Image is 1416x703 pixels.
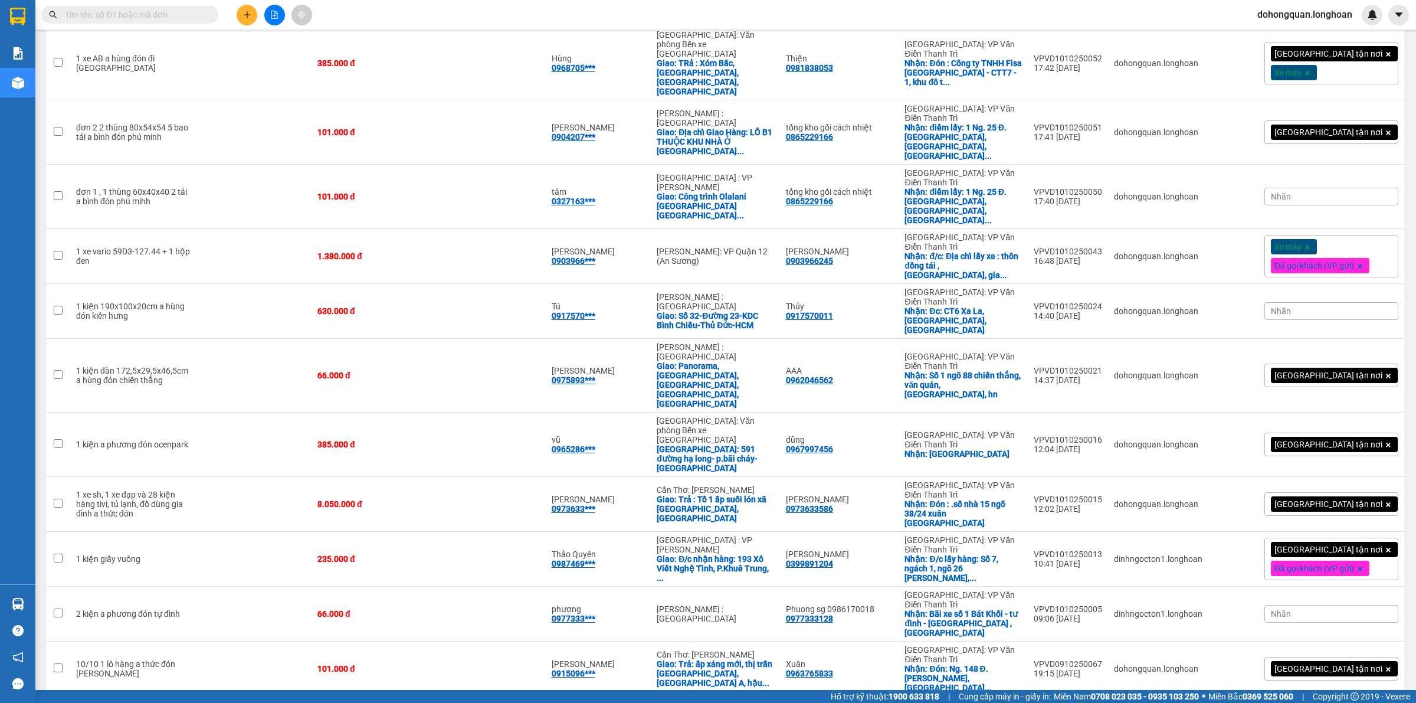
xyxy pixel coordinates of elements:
div: VPVD1010250024 [1034,302,1102,311]
div: Nhận: Oceanpark gia lâm [904,449,1021,459]
span: Đã gọi khách (VP gửi) [1274,260,1354,271]
div: VPVD1010250016 [1034,435,1102,444]
div: [GEOGRAPHIC_DATA] : VP [PERSON_NAME] [657,535,773,554]
div: Nhận: Số 1 ngõ 88 chiến thắng, văn quán, hà đông, hn [904,371,1021,399]
div: Nguyễn trọng thành [786,247,893,256]
span: ... [737,211,744,220]
img: warehouse-icon [12,77,24,89]
span: plus [243,11,251,19]
div: 1 kiện đàn 172,5x29,5x46,5cm a hùng đón chiến thắng [76,366,192,385]
span: ... [985,151,992,161]
div: Đỗ Doãn Tiến [552,123,645,132]
div: dinhngocton1.longhoan [1114,554,1202,564]
div: 0399891204 [786,559,833,568]
div: [GEOGRAPHIC_DATA]: Văn phòng Bến xe [GEOGRAPHIC_DATA] [657,30,773,58]
div: VPVD1010250021 [1034,366,1102,375]
div: Nhận: Đón: Ng. 148 Đ. Trần Duy Hưng Trung Hoà, Cầu Giấy, Hà Nội, Việt Nam [904,664,1021,692]
div: 0977333128 [786,614,833,623]
div: Nhận: điểm lấy: 1 Ng. 25 Đ. Phú Minh, Minh Khai, Bắc Từ Liêm, Hà Nội [904,123,1021,161]
div: [GEOGRAPHIC_DATA]: VP Văn Điển Thanh Trì [904,590,1021,609]
div: [GEOGRAPHIC_DATA]: VP Văn Điển Thanh Trì [904,104,1021,123]
input: Tìm tên, số ĐT hoặc mã đơn [65,8,204,21]
span: Miền Nam [1054,690,1199,703]
div: Nhận: đ/c: Địa chỉ lấy xe : thôn đồng tái , xã thống kênh, gia lộc hải dương [904,251,1021,280]
div: dohongquan.longhoan [1114,251,1202,261]
div: [GEOGRAPHIC_DATA]: VP Văn Điển Thanh Trì [904,645,1021,664]
span: [GEOGRAPHIC_DATA] tận nơi [1274,663,1382,674]
button: file-add [264,5,285,25]
div: Cần Thơ: [PERSON_NAME] [657,650,773,659]
div: Giao: Đ/c nhận hàng: 193 Xô Viết Nghệ Tĩnh, P.Khuê Trung, Q.Cẩm Lệ, TP.Đà Nẵng [657,554,773,583]
img: warehouse-icon [12,598,24,610]
span: Ngày in phiếu: 12:41 ngày [74,24,238,36]
div: dinhngocton1.longhoan [1114,609,1202,619]
div: dohongquan.longhoan [1114,127,1202,137]
span: [GEOGRAPHIC_DATA] tận nơi [1274,439,1382,450]
span: ... [985,683,992,692]
div: dohongquan.longhoan [1114,192,1202,201]
div: 1 xe AB a hùng đón đi quảng ninh [76,54,192,73]
div: [PERSON_NAME] : [GEOGRAPHIC_DATA] [657,342,773,361]
div: 1.380.000 đ [317,251,422,261]
div: Giao: Panorama, Le Thị Chợ, P phú Thuận, Q7, tp hcm [657,361,773,408]
div: 0973633586 [786,504,833,514]
span: [PHONE_NUMBER] [5,40,90,61]
div: Nhận: Đc: CT6 Xa La, Kiến Hưng, hà đông [904,306,1021,335]
span: Miền Bắc [1208,690,1293,703]
span: ⚪️ [1202,694,1205,699]
span: CÔNG TY TNHH CHUYỂN PHÁT NHANH BẢO AN [103,40,217,61]
span: Nhãn [1271,306,1291,316]
div: Phuong sg 0986170018 [786,604,893,614]
div: Xuân [786,659,893,669]
span: Cung cấp máy in - giấy in: [959,690,1051,703]
div: 0917570011 [786,311,833,321]
span: caret-down [1394,9,1404,20]
div: 1 xe vario 59D3-127.44 + 1 hộp đen [76,247,192,266]
div: 12:04 [DATE] [1034,444,1102,454]
div: 0865229166 [786,132,833,142]
div: VPVD1010250013 [1034,550,1102,559]
div: 0967997456 [786,444,833,454]
div: [GEOGRAPHIC_DATA]: VP Văn Điển Thanh Trì [904,480,1021,499]
span: Nhãn [1271,192,1291,201]
div: [GEOGRAPHIC_DATA]: VP Văn Điển Thanh Trì [904,233,1021,251]
span: [GEOGRAPHIC_DATA] tận nơi [1274,544,1382,555]
div: Nhận: Đón : Công ty TNHH Fisa Việt Nam - CTT7 - 1, khu đô thị Him Lam , Vạn Phúc,Hà Đông, Hà Nội. [904,58,1021,87]
div: 235.000 đ [317,554,422,564]
div: Thảo Quyên [552,550,645,559]
button: aim [291,5,312,25]
div: Hồ Lâm [552,495,645,504]
div: 0903966245 [786,256,833,266]
div: VPVD1010250051 [1034,123,1102,132]
strong: CSKH: [32,40,63,50]
div: dohongquan.longhoan [1114,371,1202,380]
span: | [948,690,950,703]
span: Xe máy [1274,241,1302,252]
div: 1 kiện 190x100x20cm a hùng đón kiến hưng [76,302,192,321]
strong: 0708 023 035 - 0935 103 250 [1091,692,1199,701]
strong: PHIẾU DÁN LÊN HÀNG [78,5,234,21]
div: [GEOGRAPHIC_DATA]: VP Văn Điển Thanh Trì [904,40,1021,58]
div: vũ [552,435,645,444]
div: tổng kho gối cách nhiệt [786,187,893,197]
div: [GEOGRAPHIC_DATA]: VP Văn Điển Thanh Trì [904,352,1021,371]
div: VPVD1010250050 [1034,187,1102,197]
span: [GEOGRAPHIC_DATA] tận nơi [1274,127,1382,138]
div: 101.000 đ [317,664,422,673]
div: [GEOGRAPHIC_DATA]: VP Văn Điển Thanh Trì [904,168,1021,187]
span: ... [969,573,976,583]
div: 66.000 đ [317,371,422,380]
span: copyright [1351,692,1359,701]
div: VPVD1010250052 [1034,54,1102,63]
div: 0962046562 [786,375,833,385]
div: VPVD1010250015 [1034,495,1102,504]
div: 66.000 đ [317,609,422,619]
div: [PERSON_NAME] : [GEOGRAPHIC_DATA] [657,109,773,127]
div: dohongquan.longhoan [1114,306,1202,316]
div: 12:02 [DATE] [1034,504,1102,514]
div: 0865229166 [786,197,833,206]
span: Xe máy [1274,67,1302,78]
strong: 1900 633 818 [889,692,939,701]
div: [GEOGRAPHIC_DATA]: VP Văn Điển Thanh Trì [904,287,1021,306]
span: aim [297,11,306,19]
